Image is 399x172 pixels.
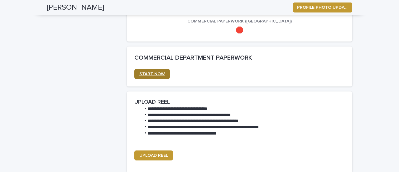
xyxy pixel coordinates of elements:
[139,153,168,158] span: UPLOAD REEL
[134,69,170,79] a: START NOW
[47,3,104,12] h2: [PERSON_NAME]
[293,2,352,12] button: PROFILE PHOTO UPDATE
[297,4,348,11] span: PROFILE PHOTO UPDATE
[134,27,345,34] p: 🛑
[134,150,173,160] a: UPLOAD REEL
[187,19,292,23] span: COMMERCIAL PAPERWORK ([GEOGRAPHIC_DATA])
[134,54,345,61] h2: COMMERCIAL DEPARTMENT PAPERWORK
[134,99,170,106] h2: UPLOAD REEL
[139,72,165,76] span: START NOW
